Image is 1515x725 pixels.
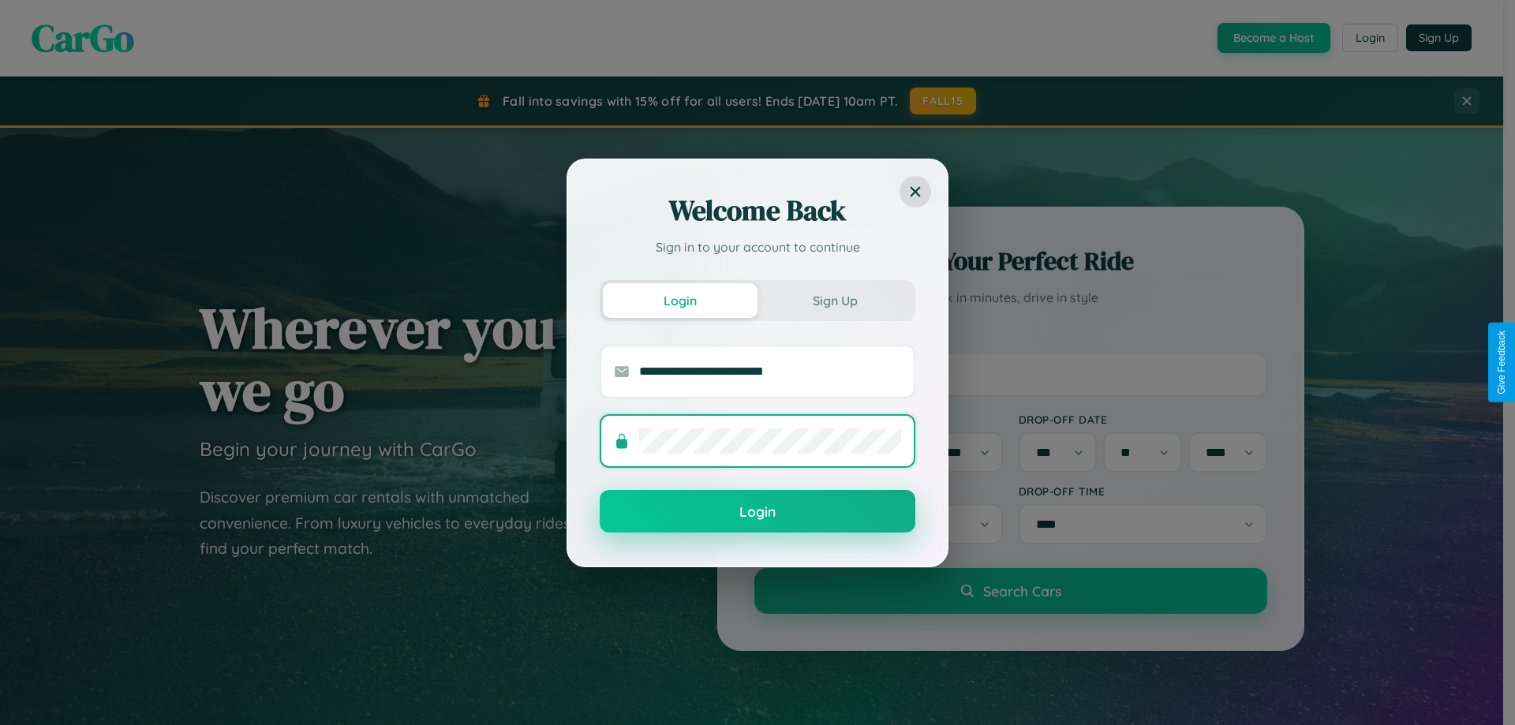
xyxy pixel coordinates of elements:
div: Give Feedback [1496,331,1507,394]
button: Login [603,283,757,318]
h2: Welcome Back [600,192,915,230]
button: Login [600,490,915,533]
button: Sign Up [757,283,912,318]
p: Sign in to your account to continue [600,237,915,256]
